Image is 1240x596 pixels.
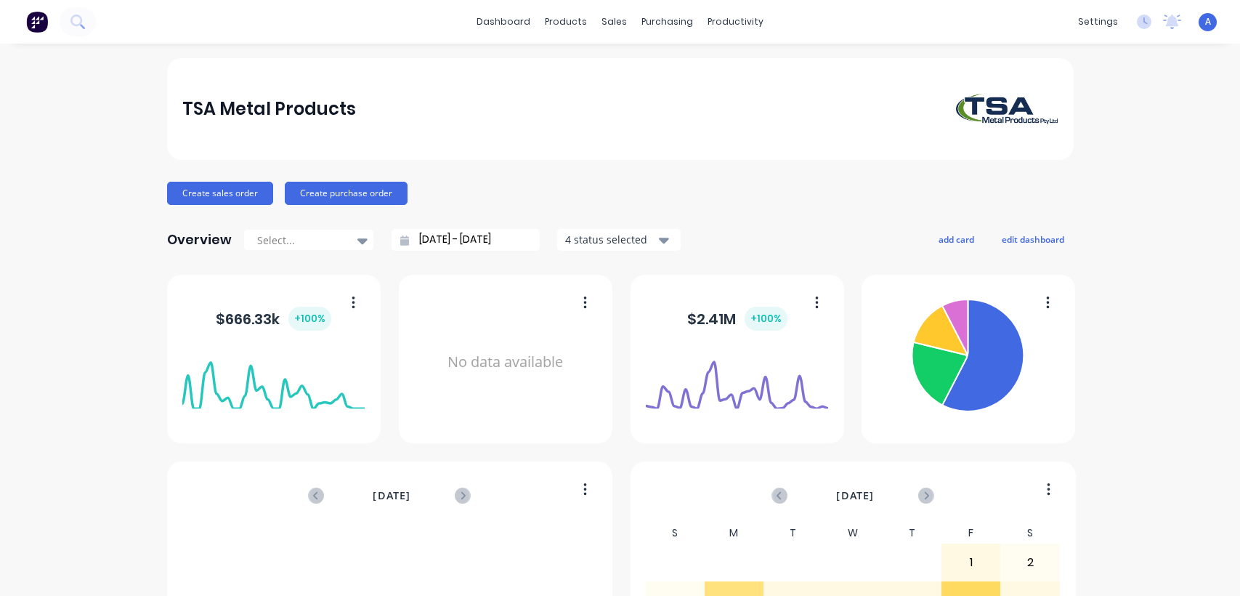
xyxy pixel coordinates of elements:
button: add card [929,230,984,249]
div: 2 [1001,544,1059,581]
span: [DATE] [836,488,874,504]
span: A [1205,15,1211,28]
button: edit dashboard [992,230,1074,249]
div: $ 666.33k [216,307,331,331]
div: 4 status selected [565,232,657,247]
a: dashboard [469,11,538,33]
div: F [941,523,1001,544]
div: purchasing [634,11,700,33]
div: Overview [167,225,232,254]
div: S [1000,523,1060,544]
div: S [645,523,705,544]
img: TSA Metal Products [956,94,1058,124]
img: Factory [26,11,48,33]
div: TSA Metal Products [182,94,356,124]
div: No data available [414,294,596,431]
div: productivity [700,11,771,33]
div: $ 2.41M [687,307,787,331]
div: 1 [942,544,1000,581]
button: Create sales order [167,182,273,205]
div: T [882,523,941,544]
button: Create purchase order [285,182,408,205]
div: + 100 % [288,307,331,331]
div: W [823,523,883,544]
button: 4 status selected [557,229,681,251]
div: M [705,523,764,544]
span: [DATE] [373,488,410,504]
div: products [538,11,594,33]
div: settings [1071,11,1125,33]
div: + 100 % [745,307,787,331]
div: T [763,523,823,544]
div: sales [594,11,634,33]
